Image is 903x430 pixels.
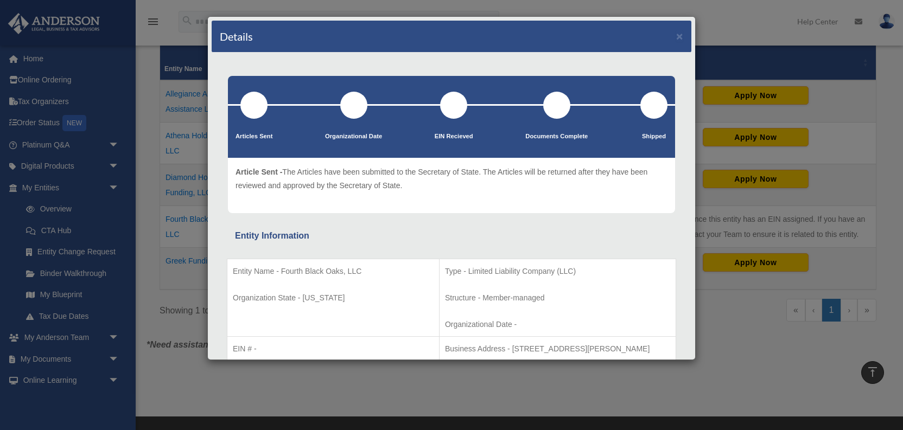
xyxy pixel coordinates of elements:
p: Type - Limited Liability Company (LLC) [445,265,670,278]
p: The Articles have been submitted to the Secretary of State. The Articles will be returned after t... [236,165,667,192]
div: Entity Information [235,228,668,243]
span: Article Sent - [236,168,282,176]
h4: Details [220,29,253,44]
p: Shipped [640,131,667,142]
p: Business Address - [STREET_ADDRESS][PERSON_NAME] [445,342,670,356]
p: Organizational Date [325,131,382,142]
p: Structure - Member-managed [445,291,670,305]
p: EIN Recieved [435,131,473,142]
p: Articles Sent [236,131,272,142]
p: Organizational Date - [445,318,670,331]
p: Entity Name - Fourth Black Oaks, LLC [233,265,434,278]
p: Organization State - [US_STATE] [233,291,434,305]
button: × [676,30,683,42]
p: EIN # - [233,342,434,356]
p: Documents Complete [525,131,588,142]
